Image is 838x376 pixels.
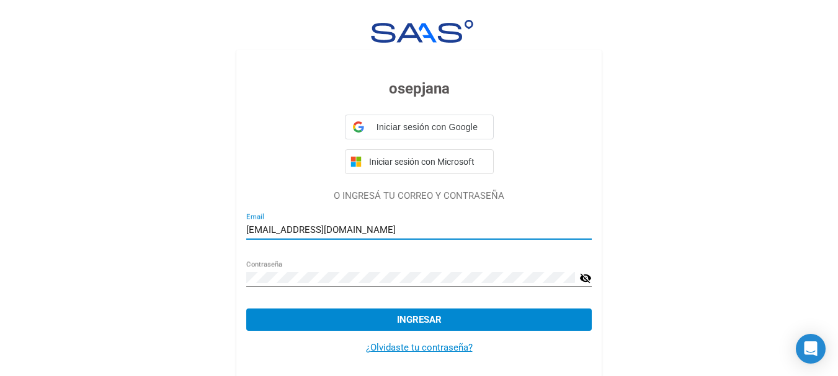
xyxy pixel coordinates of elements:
h3: osepjana [246,77,592,100]
span: Ingresar [397,314,442,325]
span: Iniciar sesión con Microsoft [367,157,488,167]
button: Ingresar [246,308,592,331]
mat-icon: visibility_off [579,271,592,286]
div: Open Intercom Messenger [796,334,826,364]
a: ¿Olvidaste tu contraseña? [366,342,473,353]
span: Iniciar sesión con Google [369,121,486,134]
button: Iniciar sesión con Microsoft [345,149,494,174]
p: O INGRESÁ TU CORREO Y CONTRASEÑA [246,189,592,203]
div: Iniciar sesión con Google [345,115,494,139]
